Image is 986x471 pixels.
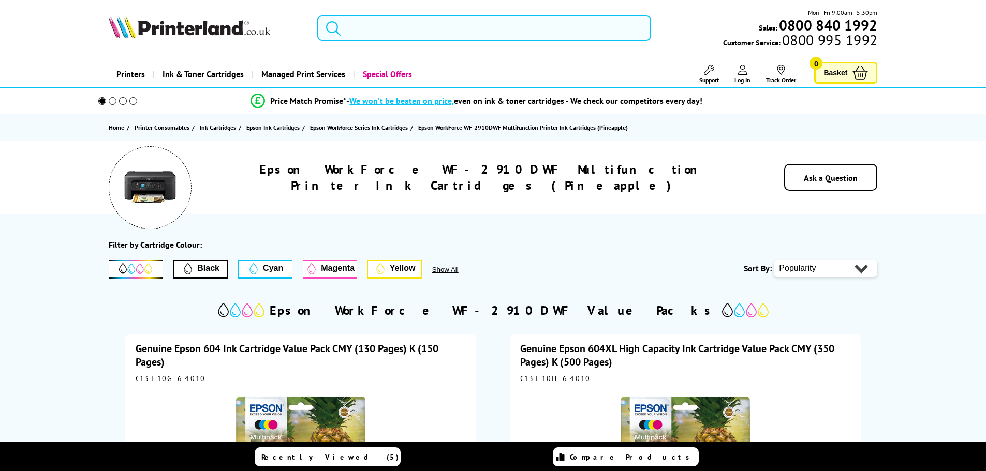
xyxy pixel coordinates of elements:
[153,61,252,87] a: Ink & Toner Cartridges
[124,162,176,214] img: Epson WorkForce WF-2910DWF Multifunction Printer Ink Cartridges
[766,65,796,84] a: Track Order
[570,452,695,462] span: Compare Products
[270,96,346,106] span: Price Match Promise*
[246,122,302,133] a: Epson Ink Cartridges
[734,76,750,84] span: Log In
[238,260,292,279] button: Cyan
[173,260,228,279] button: Filter by Black
[321,264,355,273] span: Magenta
[804,173,858,183] a: Ask a Question
[367,260,422,279] button: Yellow
[418,124,628,131] span: Epson WorkForce WF-2910DWF Multifunction Printer Ink Cartridges (Pineapple)
[353,61,420,87] a: Special Offers
[109,16,270,38] img: Printerland Logo
[109,122,127,133] a: Home
[310,122,410,133] a: Epson Workforce Series Ink Cartridges
[346,96,702,106] div: - even on ink & toner cartridges - We check our competitors every day!
[136,374,466,383] div: C13T10G64010
[553,447,699,466] a: Compare Products
[432,266,487,274] button: Show All
[390,264,416,273] span: Yellow
[823,66,847,80] span: Basket
[135,122,189,133] span: Printer Consumables
[252,61,353,87] a: Managed Print Services
[744,263,772,274] span: Sort By:
[197,264,219,273] span: Black
[135,122,192,133] a: Printer Consumables
[781,35,877,45] span: 0800 995 1992
[777,20,877,30] a: 0800 840 1992
[699,65,719,84] a: Support
[808,8,877,18] span: Mon - Fri 9:00am - 5:30pm
[734,65,750,84] a: Log In
[200,122,239,133] a: Ink Cartridges
[520,342,834,369] a: Genuine Epson 604XL High Capacity Ink Cartridge Value Pack CMY (350 Pages) K (500 Pages)
[520,374,850,383] div: C13T10H64010
[810,57,822,70] span: 0
[303,260,357,279] button: Magenta
[270,302,717,318] h2: Epson WorkForce WF-2910DWF Value Packs
[200,122,236,133] span: Ink Cartridges
[759,23,777,33] span: Sales:
[136,342,438,369] a: Genuine Epson 604 Ink Cartridge Value Pack CMY (130 Pages) K (150 Pages)
[84,92,870,110] li: modal_Promise
[109,61,153,87] a: Printers
[255,447,401,466] a: Recently Viewed (5)
[263,264,283,273] span: Cyan
[109,239,202,250] div: Filter by Cartridge Colour:
[814,62,877,84] a: Basket 0
[109,16,305,40] a: Printerland Logo
[723,35,877,48] span: Customer Service:
[779,16,877,35] b: 0800 840 1992
[261,452,399,462] span: Recently Viewed (5)
[163,61,244,87] span: Ink & Toner Cartridges
[223,161,746,193] h1: Epson WorkForce WF-2910DWF Multifunction Printer Ink Cartridges (Pineapple)
[699,76,719,84] span: Support
[310,122,408,133] span: Epson Workforce Series Ink Cartridges
[246,122,300,133] span: Epson Ink Cartridges
[349,96,454,106] span: We won’t be beaten on price,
